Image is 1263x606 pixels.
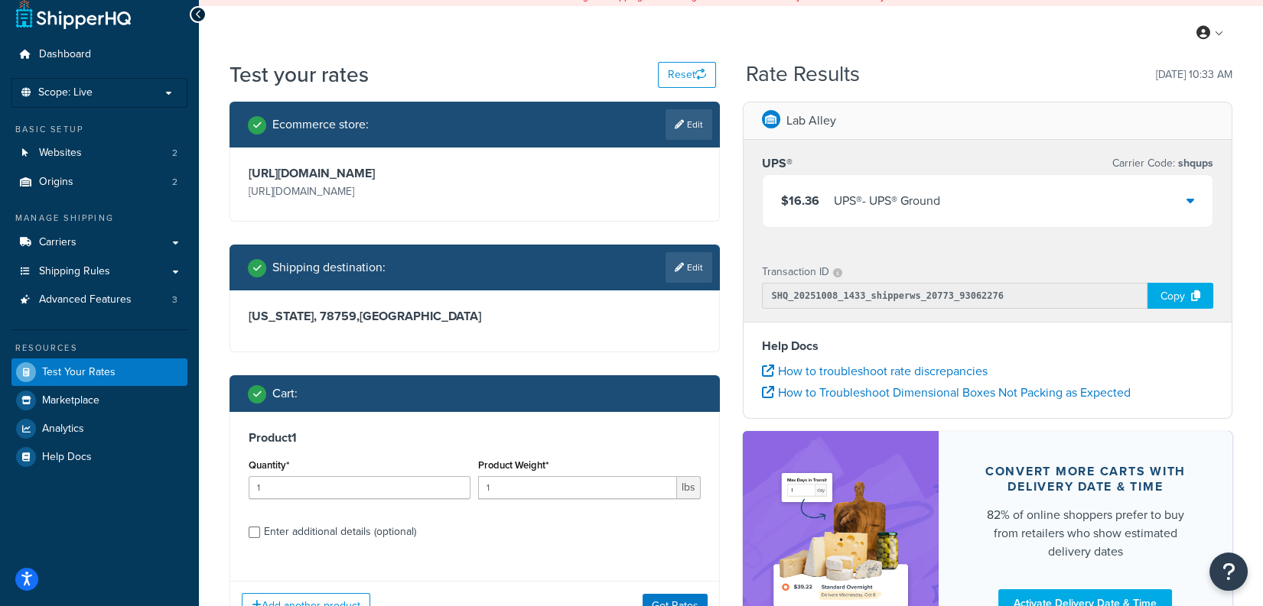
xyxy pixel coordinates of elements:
a: Advanced Features3 [11,286,187,314]
a: Marketplace [11,387,187,414]
label: Quantity* [249,459,289,471]
span: Websites [39,147,82,160]
span: Analytics [42,423,84,436]
button: Reset [658,62,716,88]
span: Scope: Live [38,86,93,99]
h3: Product 1 [249,430,701,446]
div: 82% of online shoppers prefer to buy from retailers who show estimated delivery dates [975,506,1196,561]
a: Websites2 [11,139,187,167]
p: Lab Alley [786,110,836,131]
input: Enter additional details (optional) [249,527,260,538]
span: lbs [677,476,701,499]
span: Advanced Features [39,293,132,306]
a: Analytics [11,415,187,442]
a: Test Your Rates [11,358,187,386]
a: How to Troubleshoot Dimensional Boxes Not Packing as Expected [762,384,1131,401]
span: Origins [39,176,73,189]
h3: [US_STATE], 78759 , [GEOGRAPHIC_DATA] [249,309,701,324]
div: UPS® - UPS® Ground [834,190,940,212]
span: shqups [1175,155,1213,171]
span: Dashboard [39,48,91,61]
span: Test Your Rates [42,366,116,379]
span: 2 [172,147,177,160]
label: Product Weight* [478,459,548,471]
h2: Shipping destination : [272,261,386,274]
a: Help Docs [11,443,187,471]
span: Help Docs [42,451,92,464]
a: Shipping Rules [11,258,187,286]
h2: Rate Results [746,63,860,86]
input: 0 [249,476,470,499]
a: Edit [666,109,712,140]
p: Transaction ID [762,261,829,283]
h3: [URL][DOMAIN_NAME] [249,166,470,181]
div: Manage Shipping [11,212,187,225]
div: Convert more carts with delivery date & time [975,464,1196,494]
button: Open Resource Center [1209,553,1248,591]
a: Edit [666,252,712,283]
span: Marketplace [42,394,99,407]
div: Basic Setup [11,123,187,136]
p: [URL][DOMAIN_NAME] [249,181,470,203]
div: Resources [11,342,187,355]
span: Carriers [39,236,76,249]
a: Dashboard [11,41,187,69]
h4: Help Docs [762,337,1214,355]
h1: Test your rates [229,60,369,89]
div: Enter additional details (optional) [264,521,416,543]
h3: UPS® [762,156,793,171]
h2: Cart : [272,387,298,400]
input: 0.00 [478,476,676,499]
div: Copy [1147,283,1213,309]
li: Origins [11,168,187,196]
p: [DATE] 10:33 AM [1156,64,1232,86]
a: How to troubleshoot rate discrepancies [762,362,988,380]
a: Origins2 [11,168,187,196]
a: Carriers [11,228,187,257]
span: 2 [172,176,177,189]
li: Advanced Features [11,286,187,314]
p: Carrier Code: [1112,153,1213,174]
span: 3 [172,293,177,306]
span: $16.36 [781,192,819,209]
h2: Ecommerce store : [272,118,369,131]
span: Shipping Rules [39,265,110,278]
li: Websites [11,139,187,167]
